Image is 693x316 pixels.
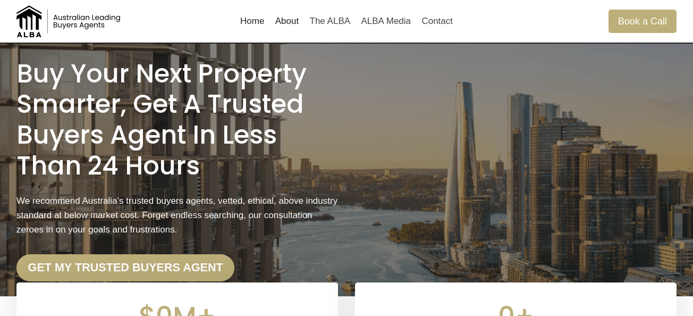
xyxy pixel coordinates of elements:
a: Contact [416,9,458,34]
img: Australian Leading Buyers Agents [16,5,123,37]
a: ALBA Media [356,9,416,34]
strong: Get my trusted Buyers Agent [28,261,223,274]
nav: Primary Navigation [235,9,458,34]
a: About [270,9,305,34]
a: Get my trusted Buyers Agent [16,254,234,282]
a: Book a Call [609,10,677,32]
a: Home [235,9,270,34]
h1: Buy Your Next Property Smarter, Get a Trusted Buyers Agent in less than 24 Hours [16,59,338,181]
p: We recommend Australia’s trusted buyers agents, vetted, ethical, above industry standard at below... [16,194,338,237]
a: The ALBA [304,9,356,34]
